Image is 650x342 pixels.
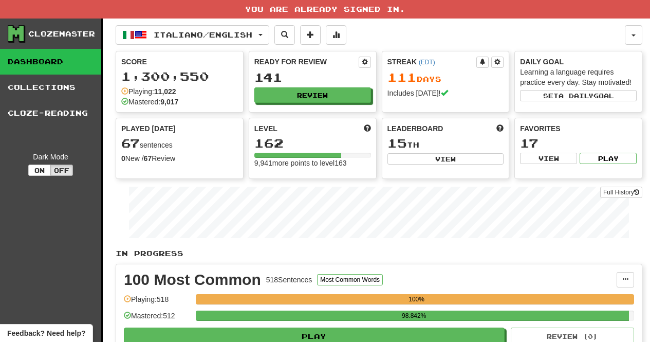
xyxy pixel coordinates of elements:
button: Review [254,87,371,103]
div: sentences [121,137,238,150]
button: Play [580,153,637,164]
div: Favorites [520,123,637,134]
div: Dark Mode [8,152,94,162]
div: New / Review [121,153,238,164]
strong: 0 [121,154,125,163]
div: th [387,137,504,150]
span: Played [DATE] [121,123,176,134]
button: Seta dailygoal [520,90,637,101]
button: Search sentences [274,25,295,45]
div: Day s [387,71,504,84]
strong: 67 [144,154,152,163]
span: Level [254,123,277,134]
button: On [28,165,51,176]
div: Streak [387,57,477,67]
div: 1,300,550 [121,70,238,83]
div: 162 [254,137,371,150]
button: Most Common Words [317,274,383,285]
strong: 9,017 [160,98,178,106]
div: 100% [199,294,634,304]
span: 15 [387,136,407,150]
div: 17 [520,137,637,150]
div: Learning a language requires practice every day. Stay motivated! [520,67,637,87]
div: 98.842% [199,311,629,321]
p: In Progress [116,248,642,259]
button: More stats [326,25,346,45]
div: Playing: 518 [124,294,191,311]
button: View [387,153,504,165]
div: Mastered: [121,97,178,107]
span: a daily [559,92,593,99]
div: 141 [254,71,371,84]
div: 518 Sentences [266,275,312,285]
div: 9,941 more points to level 163 [254,158,371,168]
span: Leaderboard [387,123,443,134]
span: 67 [121,136,140,150]
div: Clozemaster [28,29,95,39]
button: View [520,153,577,164]
div: Mastered: 512 [124,311,191,328]
span: This week in points, UTC [496,123,504,134]
div: Playing: [121,86,176,97]
div: Daily Goal [520,57,637,67]
div: Includes [DATE]! [387,88,504,98]
button: Italiano/English [116,25,269,45]
span: Score more points to level up [364,123,371,134]
button: Off [50,165,73,176]
button: Add sentence to collection [300,25,321,45]
span: 111 [387,70,417,84]
div: 100 Most Common [124,272,261,287]
span: Open feedback widget [7,328,85,338]
span: Italiano / English [154,30,252,39]
a: (EDT) [419,59,435,66]
strong: 11,022 [154,87,176,96]
div: Ready for Review [254,57,359,67]
div: Score [121,57,238,67]
a: Full History [600,187,642,198]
